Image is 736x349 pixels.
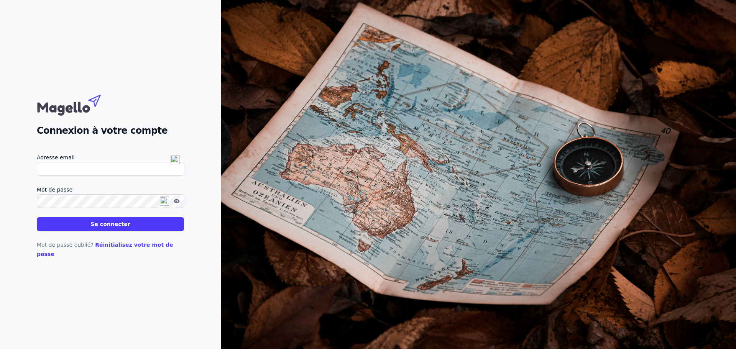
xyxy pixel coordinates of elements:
[37,91,117,118] img: Magello
[37,217,184,231] button: Se connecter
[37,240,184,259] p: Mot de passe oublié?
[37,124,184,138] h2: Connexion à votre compte
[160,197,169,206] img: npw-badge-icon-locked.svg
[37,185,184,194] label: Mot de passe
[37,153,184,162] label: Adresse email
[171,155,180,164] img: npw-badge-icon-locked.svg
[37,242,173,257] a: Réinitialisez votre mot de passe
